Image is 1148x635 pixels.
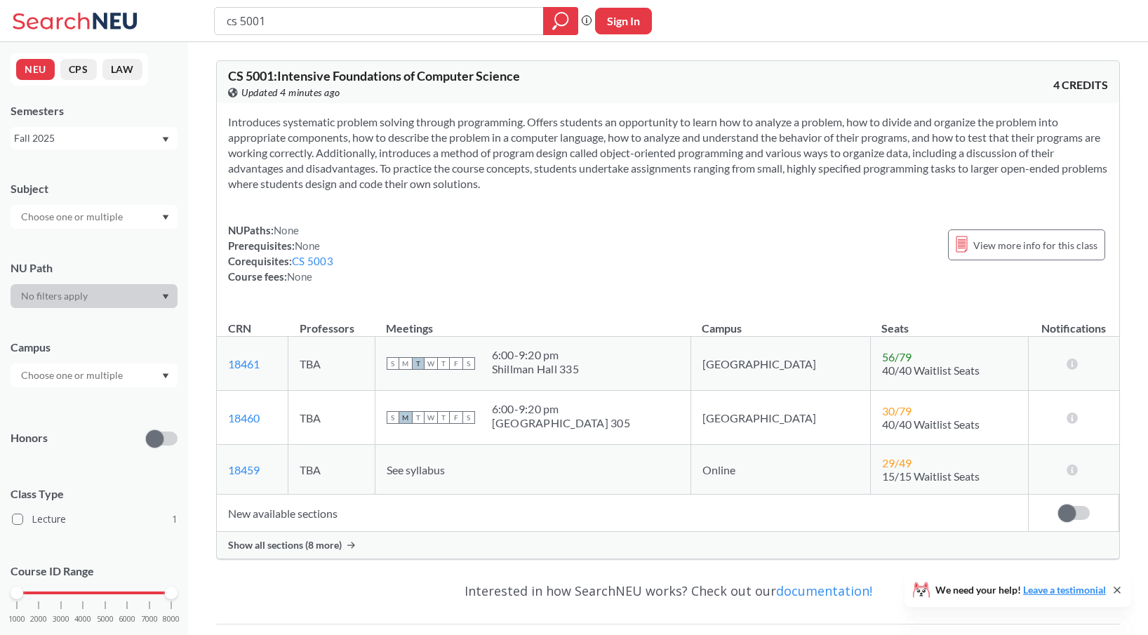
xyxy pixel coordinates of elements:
span: 56 / 79 [882,350,912,363]
td: TBA [288,337,375,391]
span: 4 CREDITS [1053,77,1108,93]
div: Show all sections (8 more) [217,532,1119,559]
td: TBA [288,391,375,445]
span: 7000 [141,615,158,623]
span: 40/40 Waitlist Seats [882,417,980,431]
span: None [274,224,299,236]
span: 1 [172,512,178,527]
svg: Dropdown arrow [162,373,169,379]
td: [GEOGRAPHIC_DATA] [690,391,870,445]
svg: Dropdown arrow [162,215,169,220]
p: Course ID Range [11,563,178,580]
div: Fall 2025Dropdown arrow [11,127,178,149]
th: Campus [690,307,870,337]
span: T [412,357,425,370]
button: NEU [16,59,55,80]
span: 3000 [53,615,69,623]
span: M [399,411,412,424]
span: Show all sections (8 more) [228,539,342,552]
span: T [437,411,450,424]
td: [GEOGRAPHIC_DATA] [690,337,870,391]
span: Updated 4 minutes ago [241,85,340,100]
a: Leave a testimonial [1023,584,1106,596]
span: 4000 [74,615,91,623]
a: 18461 [228,357,260,370]
input: Choose one or multiple [14,367,132,384]
span: 30 / 79 [882,404,912,417]
th: Professors [288,307,375,337]
span: Class Type [11,486,178,502]
span: S [462,357,475,370]
button: LAW [102,59,142,80]
span: 1000 [8,615,25,623]
span: See syllabus [387,463,445,476]
span: S [462,411,475,424]
span: T [412,411,425,424]
th: Meetings [375,307,690,337]
section: Introduces systematic problem solving through programming. Offers students an opportunity to lear... [228,114,1108,192]
div: Campus [11,340,178,355]
div: CRN [228,321,251,336]
div: Dropdown arrow [11,284,178,308]
span: 29 / 49 [882,456,912,469]
div: NUPaths: Prerequisites: Corequisites: Course fees: [228,222,333,284]
a: 18459 [228,463,260,476]
div: Dropdown arrow [11,205,178,229]
svg: Dropdown arrow [162,137,169,142]
span: 5000 [97,615,114,623]
a: documentation! [776,582,872,599]
svg: Dropdown arrow [162,294,169,300]
span: CS 5001 : Intensive Foundations of Computer Science [228,68,520,83]
div: NU Path [11,260,178,276]
div: Semesters [11,103,178,119]
span: W [425,411,437,424]
span: We need your help! [935,585,1106,595]
button: Sign In [595,8,652,34]
a: 18460 [228,411,260,425]
div: Subject [11,181,178,196]
span: T [437,357,450,370]
span: 6000 [119,615,135,623]
div: 6:00 - 9:20 pm [492,402,630,416]
span: M [399,357,412,370]
span: 15/15 Waitlist Seats [882,469,980,483]
span: F [450,357,462,370]
td: Online [690,445,870,495]
th: Seats [870,307,1029,337]
input: Choose one or multiple [14,208,132,225]
span: None [287,270,312,283]
div: Interested in how SearchNEU works? Check out our [216,570,1120,611]
span: 2000 [30,615,47,623]
svg: magnifying glass [552,11,569,31]
button: CPS [60,59,97,80]
div: 6:00 - 9:20 pm [492,348,579,362]
span: W [425,357,437,370]
span: F [450,411,462,424]
div: [GEOGRAPHIC_DATA] 305 [492,416,630,430]
div: Shillman Hall 335 [492,362,579,376]
span: 8000 [163,615,180,623]
span: 40/40 Waitlist Seats [882,363,980,377]
label: Lecture [12,510,178,528]
div: Dropdown arrow [11,363,178,387]
td: TBA [288,445,375,495]
input: Class, professor, course number, "phrase" [225,9,533,33]
span: S [387,357,399,370]
span: None [295,239,320,252]
div: magnifying glass [543,7,578,35]
span: S [387,411,399,424]
div: Fall 2025 [14,131,161,146]
p: Honors [11,430,48,446]
span: View more info for this class [973,236,1097,254]
a: CS 5003 [292,255,333,267]
td: New available sections [217,495,1029,532]
th: Notifications [1029,307,1119,337]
